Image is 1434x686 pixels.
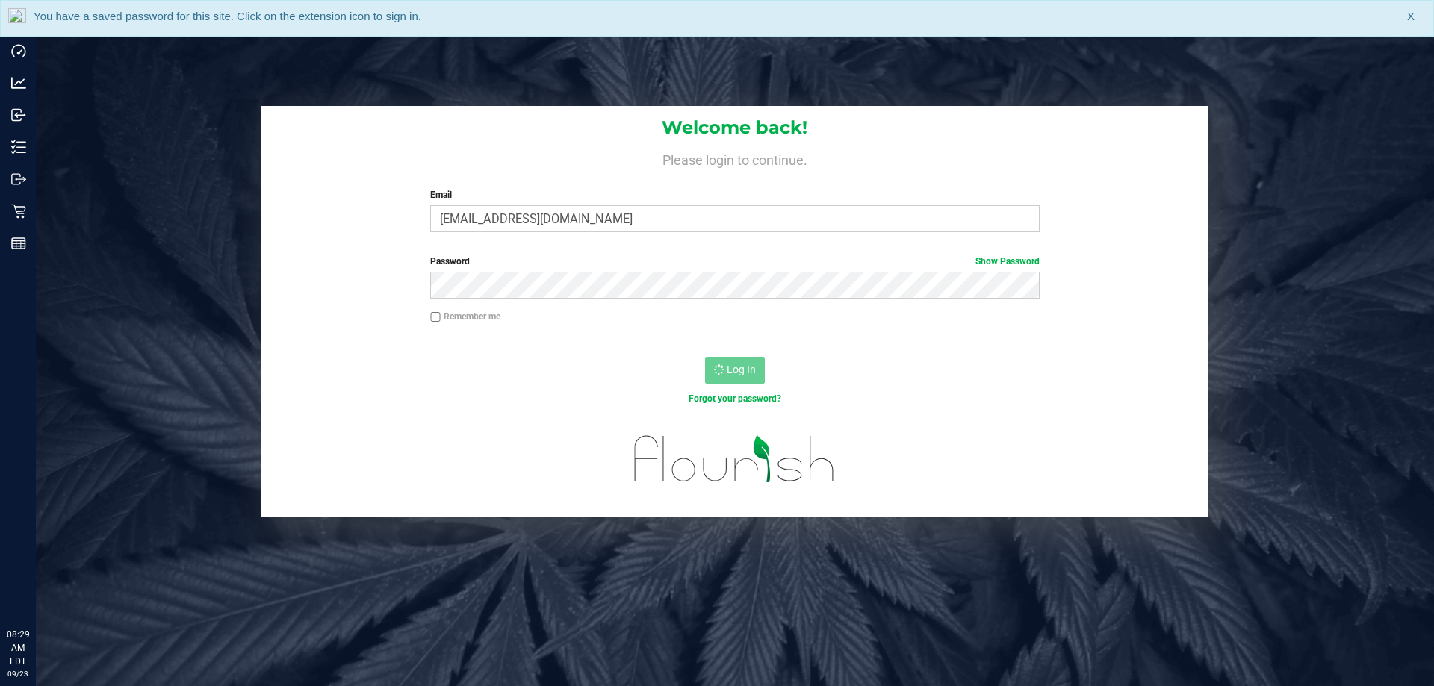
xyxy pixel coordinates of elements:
[11,75,26,90] inline-svg: Analytics
[430,256,470,266] span: Password
[11,204,26,219] inline-svg: Retail
[11,140,26,155] inline-svg: Inventory
[261,149,1208,167] h4: Please login to continue.
[1407,8,1415,25] span: X
[34,10,421,22] span: You have a saved password for this site. Click on the extension icon to sign in.
[8,8,26,28] img: notLoggedInIcon.png
[430,188,1039,202] label: Email
[975,256,1040,266] a: Show Password
[7,628,29,668] p: 08:29 AM EDT
[11,43,26,58] inline-svg: Dashboard
[430,312,441,322] input: Remember me
[689,393,781,404] a: Forgot your password?
[261,118,1208,137] h1: Welcome back!
[727,364,756,375] span: Log In
[11,172,26,187] inline-svg: Outbound
[11,107,26,122] inline-svg: Inbound
[7,668,29,679] p: 09/23
[705,357,765,384] button: Log In
[616,421,853,497] img: flourish_logo.svg
[430,310,500,323] label: Remember me
[11,236,26,251] inline-svg: Reports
